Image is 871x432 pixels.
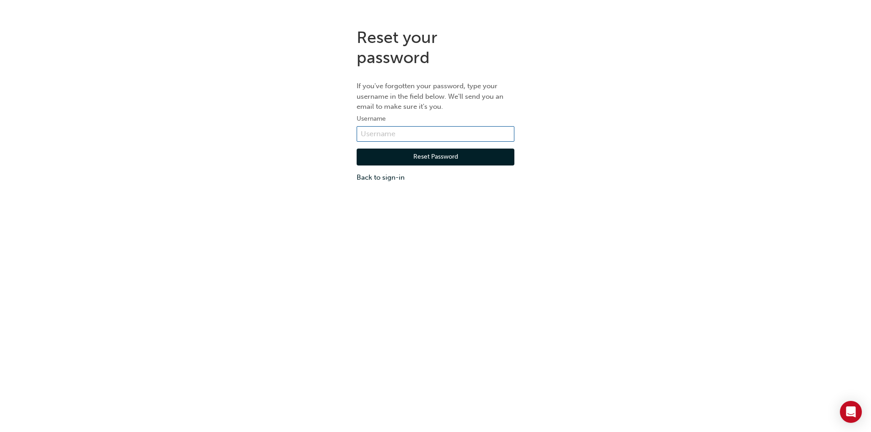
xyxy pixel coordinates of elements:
[357,27,514,67] h1: Reset your password
[357,126,514,142] input: Username
[840,401,862,423] div: Open Intercom Messenger
[357,149,514,166] button: Reset Password
[357,81,514,112] p: If you've forgotten your password, type your username in the field below. We'll send you an email...
[357,172,514,183] a: Back to sign-in
[357,113,514,124] label: Username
